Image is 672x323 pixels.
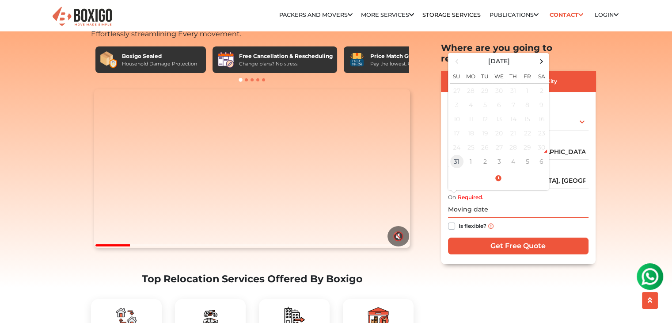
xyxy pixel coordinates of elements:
[94,89,410,248] video: Your browser does not support the video tag.
[547,8,586,22] a: Contact
[535,141,548,154] div: 30
[441,42,596,64] h2: Where are you going to relocate?
[51,6,113,27] img: Boxigo
[450,174,547,182] a: Select Time
[450,68,464,84] th: Su
[122,52,197,60] div: Boxigo Sealed
[642,292,658,309] button: scroll up
[91,30,241,38] span: Effortlessly streamlining Every movement.
[348,51,366,69] img: Price Match Guarantee
[490,12,539,18] a: Publications
[478,68,492,84] th: Tu
[91,273,414,285] h2: Top Relocation Services Offered By Boxigo
[122,60,197,68] div: Household Damage Protection
[464,68,478,84] th: Mo
[361,12,414,18] a: More services
[279,12,353,18] a: Packers and Movers
[458,193,483,201] label: Required.
[448,238,588,254] input: Get Free Quote
[448,202,588,218] input: Moving date
[464,55,535,68] th: Select Month
[239,60,333,68] div: Change plans? No stress!
[535,55,547,67] span: Next Month
[488,223,494,229] img: info
[387,226,409,246] button: 🔇
[520,68,535,84] th: Fr
[100,51,118,69] img: Boxigo Sealed
[459,221,486,230] label: Is flexible?
[370,52,437,60] div: Price Match Guarantee
[448,193,456,201] label: On
[506,68,520,84] th: Th
[239,52,333,60] div: Free Cancellation & Rescheduling
[370,60,437,68] div: Pay the lowest. Guaranteed!
[9,9,27,27] img: whatsapp-icon.svg
[535,68,549,84] th: Sa
[422,12,481,18] a: Storage Services
[595,12,619,18] a: Login
[217,51,235,69] img: Free Cancellation & Rescheduling
[451,55,463,67] span: Previous Month
[492,68,506,84] th: We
